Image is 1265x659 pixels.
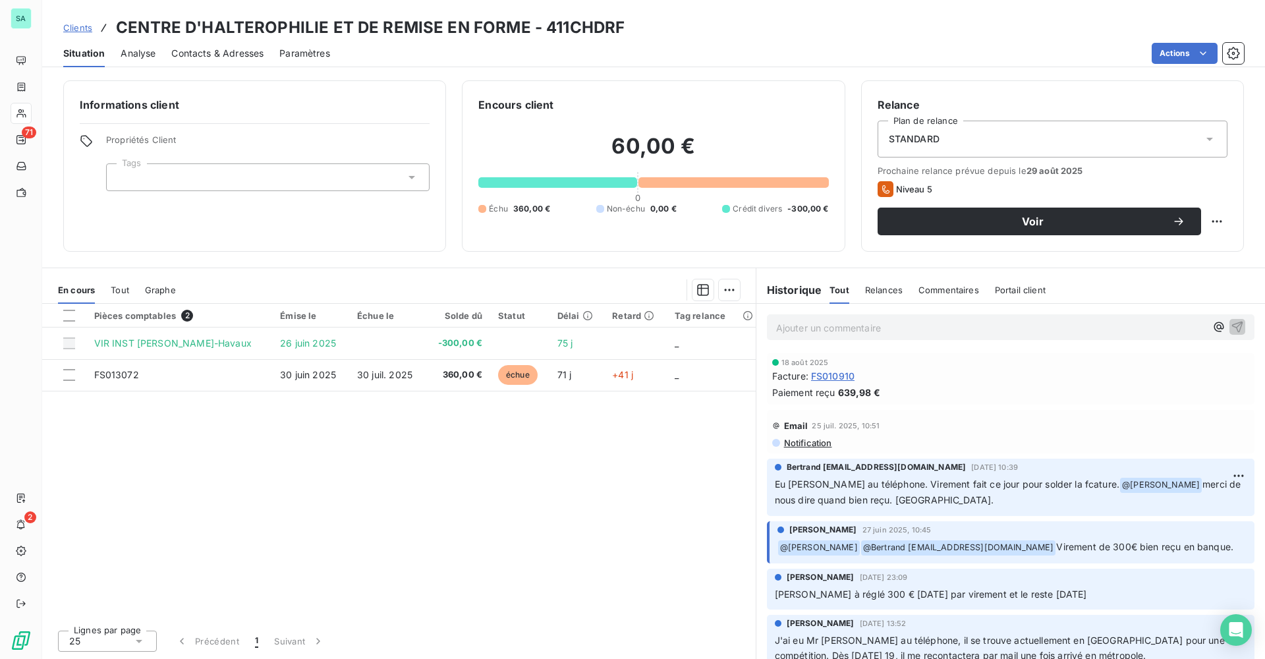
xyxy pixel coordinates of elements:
[971,463,1018,471] span: [DATE] 10:39
[434,368,482,382] span: 360,00 €
[58,285,95,295] span: En cours
[280,369,336,380] span: 30 juin 2025
[498,365,538,385] span: échue
[11,8,32,29] div: SA
[434,310,482,321] div: Solde dû
[117,171,128,183] input: Ajouter une valeur
[498,310,542,321] div: Statut
[829,285,849,295] span: Tout
[357,369,412,380] span: 30 juil. 2025
[918,285,979,295] span: Commentaires
[650,203,677,215] span: 0,00 €
[772,386,835,399] span: Paiement reçu
[787,461,967,473] span: Bertrand [EMAIL_ADDRESS][DOMAIN_NAME]
[607,203,645,215] span: Non-échu
[675,310,748,321] div: Tag relance
[838,386,880,399] span: 639,98 €
[94,310,265,322] div: Pièces comptables
[478,97,553,113] h6: Encours client
[167,627,247,655] button: Précédent
[893,216,1172,227] span: Voir
[787,203,828,215] span: -300,00 €
[280,310,341,321] div: Émise le
[635,192,640,203] span: 0
[861,540,1056,556] span: @ Bertrand [EMAIL_ADDRESS][DOMAIN_NAME]
[778,540,860,556] span: @ [PERSON_NAME]
[675,369,679,380] span: _
[1220,614,1252,646] div: Open Intercom Messenger
[772,369,808,383] span: Facture :
[106,134,430,153] span: Propriétés Client
[478,133,828,173] h2: 60,00 €
[111,285,129,295] span: Tout
[145,285,176,295] span: Graphe
[878,208,1201,235] button: Voir
[612,310,658,321] div: Retard
[783,438,832,448] span: Notification
[280,337,336,349] span: 26 juin 2025
[11,630,32,651] img: Logo LeanPay
[513,203,550,215] span: 360,00 €
[812,422,880,430] span: 25 juil. 2025, 10:51
[94,369,139,380] span: FS013072
[878,165,1227,176] span: Prochaine relance prévue depuis le
[181,310,193,322] span: 2
[1120,478,1202,493] span: @ [PERSON_NAME]
[995,285,1046,295] span: Portail client
[357,310,418,321] div: Échue le
[733,203,782,215] span: Crédit divers
[557,337,573,349] span: 75 j
[557,310,596,321] div: Délai
[756,282,822,298] h6: Historique
[121,47,155,60] span: Analyse
[24,511,36,523] span: 2
[789,524,857,536] span: [PERSON_NAME]
[1026,165,1083,176] span: 29 août 2025
[878,97,1227,113] h6: Relance
[63,47,105,60] span: Situation
[787,571,855,583] span: [PERSON_NAME]
[247,627,266,655] button: 1
[63,21,92,34] a: Clients
[80,97,430,113] h6: Informations client
[860,573,908,581] span: [DATE] 23:09
[171,47,264,60] span: Contacts & Adresses
[675,337,679,349] span: _
[69,635,80,648] span: 25
[489,203,508,215] span: Échu
[860,619,907,627] span: [DATE] 13:52
[22,127,36,138] span: 71
[1152,43,1218,64] button: Actions
[266,627,333,655] button: Suivant
[557,369,572,380] span: 71 j
[94,337,252,349] span: VIR INST [PERSON_NAME]-Havaux
[612,369,633,380] span: +41 j
[787,617,855,629] span: [PERSON_NAME]
[1056,541,1233,552] span: Virement de 300€ bien reçu en banque.
[889,132,940,146] span: STANDARD
[434,337,482,350] span: -300,00 €
[255,635,258,648] span: 1
[63,22,92,33] span: Clients
[775,478,1119,490] span: Eu [PERSON_NAME] au téléphone. Virement fait ce jour pour solder la fcature.
[781,358,829,366] span: 18 août 2025
[775,478,1244,505] span: merci de nous dire quand bien reçu. [GEOGRAPHIC_DATA].
[862,526,932,534] span: 27 juin 2025, 10:45
[116,16,625,40] h3: CENTRE D'HALTEROPHILIE ET DE REMISE EN FORME - 411CHDRF
[279,47,330,60] span: Paramètres
[775,588,1087,600] span: [PERSON_NAME] à réglé 300 € [DATE] par virement et le reste [DATE]
[865,285,903,295] span: Relances
[811,369,855,383] span: FS010910
[896,184,932,194] span: Niveau 5
[784,420,808,431] span: Email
